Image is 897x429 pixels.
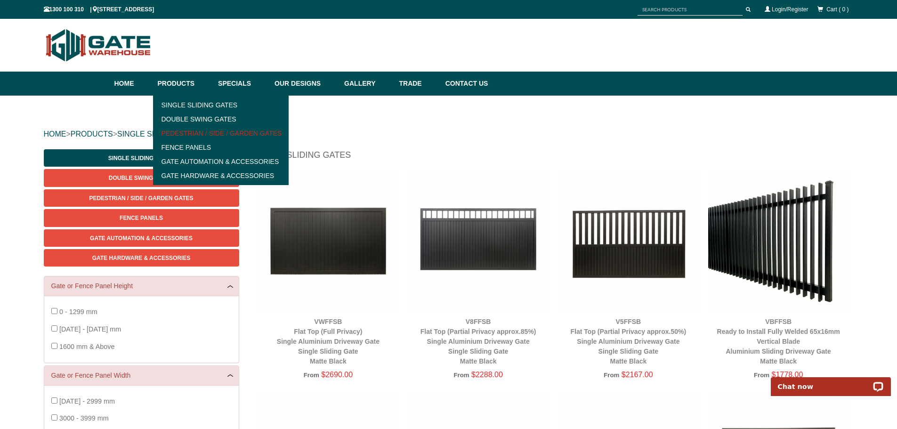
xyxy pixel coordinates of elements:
[44,130,66,138] a: HOME
[44,169,239,186] a: Double Swing Gates
[253,149,854,166] h1: Single Sliding Gates
[708,170,849,311] img: VBFFSB - Ready to Install Fully Welded 65x16mm Vertical Blade - Aluminium Sliding Driveway Gate -...
[92,255,191,261] span: Gate Hardware & Accessories
[71,130,113,138] a: PRODUCTS
[44,249,239,267] a: Gate Hardware & Accessories
[638,4,743,16] input: SEARCH PRODUCTS
[44,119,854,149] div: > >
[604,372,619,379] span: From
[44,24,154,67] img: Gate Warehouse
[44,209,239,227] a: Fence Panels
[321,371,353,379] span: $2690.00
[156,112,286,126] a: Double Swing Gates
[754,372,769,379] span: From
[59,414,109,422] span: 3000 - 3999 mm
[270,72,339,96] a: Our Designs
[304,372,319,379] span: From
[558,170,699,311] img: V5FFSB - Flat Top (Partial Privacy approx.50%) - Single Aluminium Driveway Gate - Single Sliding ...
[156,98,286,112] a: Single Sliding Gates
[44,149,239,167] a: Single Sliding Gates
[571,318,687,365] a: V5FFSBFlat Top (Partial Privacy approx.50%)Single Aluminium Driveway GateSingle Sliding GateMatte...
[156,169,286,183] a: Gate Hardware & Accessories
[453,372,469,379] span: From
[109,175,174,181] span: Double Swing Gates
[44,189,239,207] a: Pedestrian / Side / Garden Gates
[120,215,163,221] span: Fence Panels
[44,229,239,247] a: Gate Automation & Accessories
[622,371,653,379] span: $2167.00
[108,155,174,162] span: Single Sliding Gates
[156,154,286,169] a: Gate Automation & Accessories
[59,325,121,333] span: [DATE] - [DATE] mm
[277,318,380,365] a: VWFFSBFlat Top (Full Privacy)Single Aluminium Driveway GateSingle Sliding GateMatte Black
[258,170,399,311] img: VWFFSB - Flat Top (Full Privacy) - Single Aluminium Driveway Gate - Single Sliding Gate - Matte B...
[408,170,549,311] img: V8FFSB - Flat Top (Partial Privacy approx.85%) - Single Aluminium Driveway Gate - Single Sliding ...
[717,318,840,365] a: VBFFSBReady to Install Fully Welded 65x16mm Vertical BladeAluminium Sliding Driveway GateMatte Black
[420,318,536,365] a: V8FFSBFlat Top (Partial Privacy approx.85%)Single Aluminium Driveway GateSingle Sliding GateMatte...
[114,72,153,96] a: Home
[156,126,286,140] a: Pedestrian / Side / Garden Gates
[213,72,270,96] a: Specials
[394,72,440,96] a: Trade
[772,6,808,13] a: Login/Register
[471,371,503,379] span: $2288.00
[117,130,204,138] a: SINGLE SLIDING GATES
[89,195,193,202] span: Pedestrian / Side / Garden Gates
[153,72,214,96] a: Products
[59,397,115,405] span: [DATE] - 2999 mm
[765,366,897,396] iframe: LiveChat chat widget
[44,6,154,13] span: 1300 100 310 | [STREET_ADDRESS]
[156,140,286,154] a: Fence Panels
[339,72,394,96] a: Gallery
[51,371,232,380] a: Gate or Fence Panel Width
[90,235,193,242] span: Gate Automation & Accessories
[59,308,97,316] span: 0 - 1299 mm
[826,6,849,13] span: Cart ( 0 )
[441,72,488,96] a: Contact Us
[51,281,232,291] a: Gate or Fence Panel Height
[59,343,115,350] span: 1600 mm & Above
